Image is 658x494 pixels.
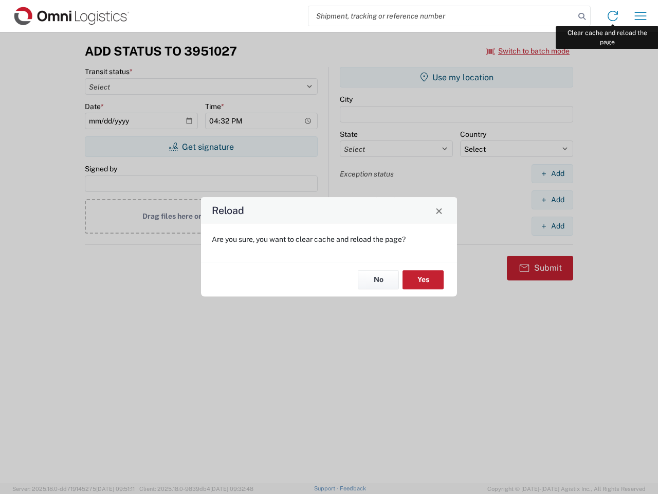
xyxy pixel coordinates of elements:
button: Close [432,203,446,218]
h4: Reload [212,203,244,218]
p: Are you sure, you want to clear cache and reload the page? [212,235,446,244]
button: Yes [403,270,444,289]
input: Shipment, tracking or reference number [308,6,575,26]
button: No [358,270,399,289]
